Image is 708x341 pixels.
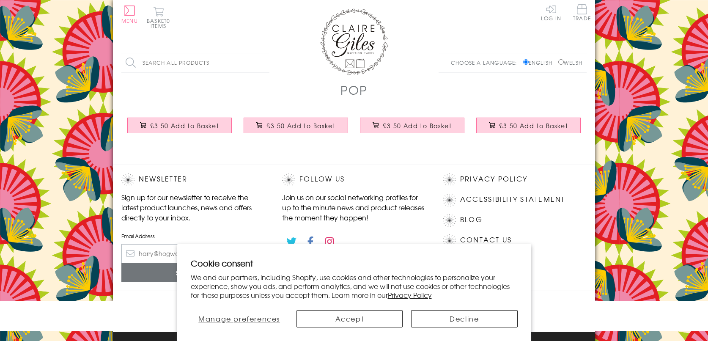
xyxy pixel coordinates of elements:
[266,121,335,130] span: £3.50 Add to Basket
[190,310,288,327] button: Manage preferences
[282,192,426,223] p: Join us on our social networking profiles for up to the minute news and product releases the mome...
[121,5,138,23] button: Menu
[282,173,426,186] h2: Follow Us
[151,17,170,30] span: 0 items
[127,118,232,133] button: £3.50 Add to Basket
[523,59,529,65] input: English
[244,118,349,133] button: £3.50 Add to Basket
[460,194,565,205] a: Accessibility Statement
[460,234,512,246] a: Contact Us
[541,4,561,21] a: Log In
[460,173,527,185] a: Privacy Policy
[320,8,388,75] img: Claire Giles Greetings Cards
[191,273,518,299] p: We and our partners, including Shopify, use cookies and other technologies to personalize your ex...
[191,257,518,269] h2: Cookie consent
[261,53,269,72] input: Search
[150,121,219,130] span: £3.50 Add to Basket
[121,111,238,148] a: Father's Day Card, Newspapers, Peace and Quiet and Newspapers £3.50 Add to Basket
[121,244,265,263] input: harry@hogwarts.edu
[121,17,138,25] span: Menu
[198,313,280,324] span: Manage preferences
[451,59,521,66] p: Choose a language:
[558,59,582,66] label: Welsh
[460,214,483,225] a: Blog
[388,290,432,300] a: Privacy Policy
[573,4,591,21] span: Trade
[121,173,265,186] h2: Newsletter
[354,111,470,148] a: Father's Day Card, Robot, I'm Glad You're My Dad £3.50 Add to Basket
[573,4,591,22] a: Trade
[499,121,568,130] span: £3.50 Add to Basket
[411,310,517,327] button: Decline
[470,111,587,148] a: Father's Day Card, Happy Father's Day, Press for Beer £3.50 Add to Basket
[558,59,564,65] input: Welsh
[121,53,269,72] input: Search all products
[238,111,354,148] a: Father's Day Card, Globe, Best Dad in the World £3.50 Add to Basket
[121,263,265,282] input: Subscribe
[296,310,403,327] button: Accept
[121,192,265,223] p: Sign up for our newsletter to receive the latest product launches, news and offers directly to yo...
[476,118,581,133] button: £3.50 Add to Basket
[383,121,452,130] span: £3.50 Add to Basket
[121,232,265,240] label: Email Address
[523,59,557,66] label: English
[340,81,368,99] h1: POP
[360,118,465,133] button: £3.50 Add to Basket
[147,7,170,28] button: Basket0 items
